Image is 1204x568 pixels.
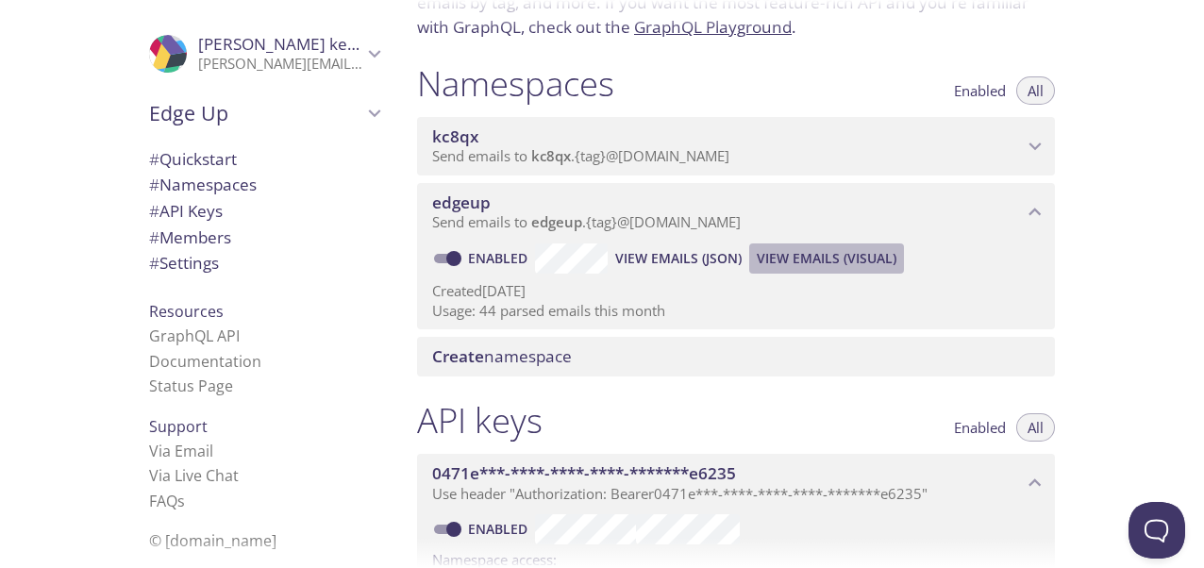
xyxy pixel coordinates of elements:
[432,192,491,213] span: edgeup
[417,337,1055,376] div: Create namespace
[149,200,223,222] span: API Keys
[943,76,1017,105] button: Enabled
[417,62,614,105] h1: Namespaces
[432,146,729,165] span: Send emails to . {tag} @[DOMAIN_NAME]
[134,23,394,85] div: Vinolin kethsiyal
[177,491,185,511] span: s
[465,249,535,267] a: Enabled
[432,125,478,147] span: kc8qx
[134,225,394,251] div: Members
[432,281,1040,301] p: Created [DATE]
[149,530,276,551] span: © [DOMAIN_NAME]
[608,243,749,274] button: View Emails (JSON)
[134,146,394,173] div: Quickstart
[149,441,213,461] a: Via Email
[149,326,240,346] a: GraphQL API
[432,301,1040,321] p: Usage: 44 parsed emails this month
[149,252,219,274] span: Settings
[134,89,394,138] div: Edge Up
[1016,76,1055,105] button: All
[749,243,904,274] button: View Emails (Visual)
[615,247,742,270] span: View Emails (JSON)
[149,416,208,437] span: Support
[432,345,572,367] span: namespace
[149,376,233,396] a: Status Page
[149,301,224,322] span: Resources
[149,351,261,372] a: Documentation
[417,117,1055,175] div: kc8qx namespace
[149,174,257,195] span: Namespaces
[198,55,362,74] p: [PERSON_NAME][EMAIL_ADDRESS][DOMAIN_NAME]
[757,247,896,270] span: View Emails (Visual)
[531,146,571,165] span: kc8qx
[432,345,484,367] span: Create
[465,520,535,538] a: Enabled
[149,465,239,486] a: Via Live Chat
[149,491,185,511] a: FAQ
[134,198,394,225] div: API Keys
[134,172,394,198] div: Namespaces
[149,226,231,248] span: Members
[134,250,394,276] div: Team Settings
[149,252,159,274] span: #
[531,212,582,231] span: edgeup
[417,399,543,442] h1: API keys
[1129,502,1185,559] iframe: Help Scout Beacon - Open
[417,183,1055,242] div: edgeup namespace
[149,200,159,222] span: #
[149,226,159,248] span: #
[149,174,159,195] span: #
[943,413,1017,442] button: Enabled
[432,212,741,231] span: Send emails to . {tag} @[DOMAIN_NAME]
[149,100,362,126] span: Edge Up
[149,148,159,170] span: #
[198,33,396,55] span: [PERSON_NAME] kethsiyal
[1016,413,1055,442] button: All
[149,148,237,170] span: Quickstart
